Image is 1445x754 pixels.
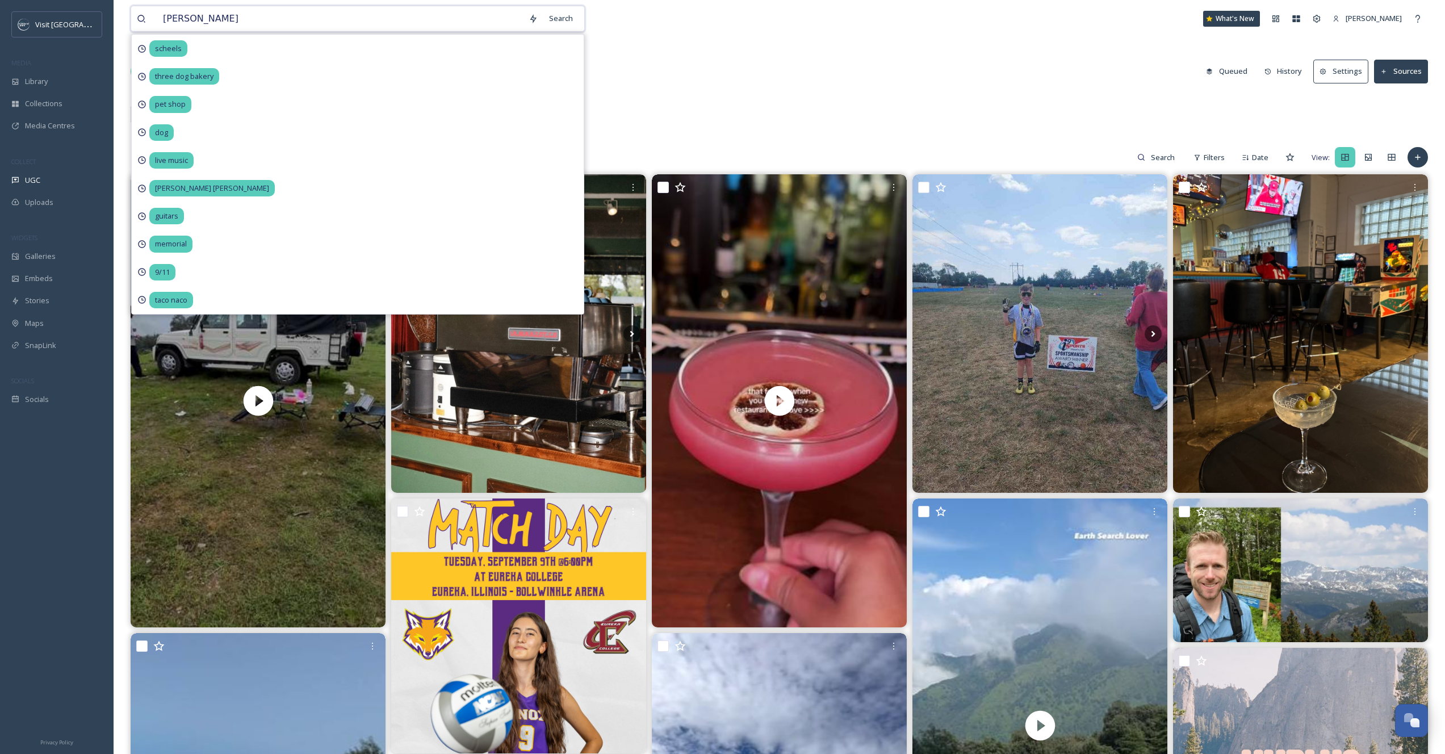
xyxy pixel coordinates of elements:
[149,208,184,224] span: guitars
[1203,11,1260,27] a: What's New
[18,19,30,30] img: c3es6xdrejuflcaqpovn.png
[25,295,49,306] span: Stories
[35,19,123,30] span: Visit [GEOGRAPHIC_DATA]
[1313,60,1374,83] a: Settings
[149,264,175,280] span: 9/11
[1395,704,1428,737] button: Open Chat
[1252,152,1268,163] span: Date
[912,174,1167,493] img: Big smiles, loud cheers, and the season is ON 🙌⚡ #i9SportsKC #OpeningDay #GameDayVibes #OverlandP...
[40,735,73,748] a: Privacy Policy
[1173,174,1428,493] img: We're in Martini Corner for a reason😏 come try our dirty martini!!!🍸
[149,124,174,141] span: dog
[1312,152,1330,163] span: View:
[1374,60,1428,83] button: Sources
[11,157,36,166] span: COLLECT
[652,174,907,627] img: thumbnail
[25,394,49,405] span: Socials
[131,174,386,627] img: thumbnail
[149,180,275,196] span: [PERSON_NAME] [PERSON_NAME]
[543,7,579,30] div: Search
[149,40,187,57] span: scheels
[25,340,56,351] span: SnapLink
[1204,152,1225,163] span: Filters
[149,292,193,308] span: taco naco
[25,120,75,131] span: Media Centres
[1145,146,1182,169] input: Search
[11,233,37,242] span: WIDGETS
[1200,60,1259,82] a: Queued
[25,76,48,87] span: Library
[1200,60,1253,82] button: Queued
[149,236,192,252] span: memorial
[25,197,53,208] span: Uploads
[11,58,31,67] span: MEDIA
[391,499,646,753] img: Gameday ready! Your Prairie Fire hit the road to take on Eureka College tonight! 📍 Bowlwinkle Are...
[25,98,62,109] span: Collections
[25,273,53,284] span: Embeds
[40,739,73,746] span: Privacy Policy
[131,152,164,163] span: 1.1k posts
[25,251,56,262] span: Galleries
[149,68,219,85] span: three dog bakery
[391,174,646,493] img: Ain't no mountain high enough⛰️ waldokcmo
[1259,60,1308,82] button: History
[652,174,907,627] video: There’s nothing quite like the moment you find your new favorite restaurant. Seasonal menus, chef...
[1259,60,1314,82] a: History
[25,175,40,186] span: UGC
[25,318,44,329] span: Maps
[1173,499,1428,642] img: Big Horn Mountains #Worcester #Yonkers #Fayetteville #SiouxFalls #GrandPrairie #Rochester #Tallah...
[11,376,34,385] span: SOCIALS
[149,96,191,112] span: pet shop
[1327,7,1408,30] a: [PERSON_NAME]
[149,152,194,169] span: live music
[1313,60,1368,83] button: Settings
[131,174,386,627] video: #earthsearchlover #camping⛺️ #camplife #caravan #overlandpark #a camping life
[157,6,523,31] input: Search your library
[1346,13,1402,23] span: [PERSON_NAME]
